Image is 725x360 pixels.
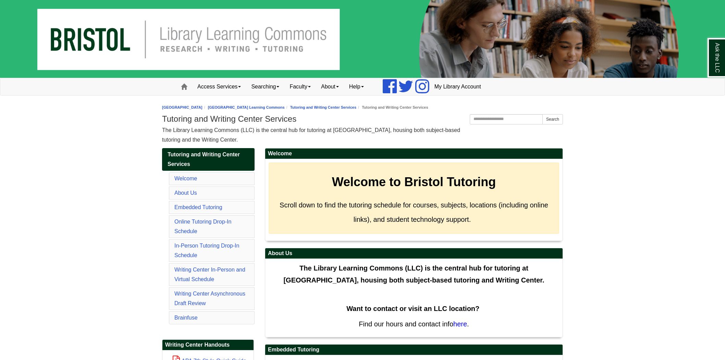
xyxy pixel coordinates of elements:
[332,175,496,189] strong: Welcome to Bristol Tutoring
[316,78,344,95] a: About
[174,291,245,306] a: Writing Center Asynchronous Draft Review
[162,104,563,111] nav: breadcrumb
[356,104,428,111] li: Tutoring and Writing Center Services
[174,267,245,282] a: Writing Center In-Person and Virtual Schedule
[174,243,239,258] a: In-Person Tutoring Drop-In Schedule
[162,114,563,124] h1: Tutoring and Writing Center Services
[174,190,197,196] a: About Us
[265,345,563,355] h2: Embedded Tutoring
[208,105,285,109] a: [GEOGRAPHIC_DATA] Learning Commons
[346,305,479,312] strong: Want to contact or visit an LLC location?
[344,78,369,95] a: Help
[246,78,284,95] a: Searching
[542,114,563,124] button: Search
[359,320,453,328] span: Find our hours and contact info
[162,127,460,143] span: The Library Learning Commons (LLC) is the central hub for tutoring at [GEOGRAPHIC_DATA], housing ...
[453,320,467,328] a: here
[174,315,198,321] a: Brainfuse
[284,78,316,95] a: Faculty
[192,78,246,95] a: Access Services
[265,148,563,159] h2: Welcome
[467,320,469,328] span: .
[162,340,254,350] h2: Writing Center Handouts
[162,105,202,109] a: [GEOGRAPHIC_DATA]
[162,148,255,171] a: Tutoring and Writing Center Services
[429,78,486,95] a: My Library Account
[168,152,240,167] span: Tutoring and Writing Center Services
[174,219,231,234] a: Online Tutoring Drop-In Schedule
[283,264,544,284] span: The Library Learning Commons (LLC) is the central hub for tutoring at [GEOGRAPHIC_DATA], housing ...
[174,204,222,210] a: Embedded Tutoring
[265,248,563,259] h2: About Us
[174,176,197,181] a: Welcome
[280,201,548,223] span: Scroll down to find the tutoring schedule for courses, subjects, locations (including online link...
[290,105,356,109] a: Tutoring and Writing Center Services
